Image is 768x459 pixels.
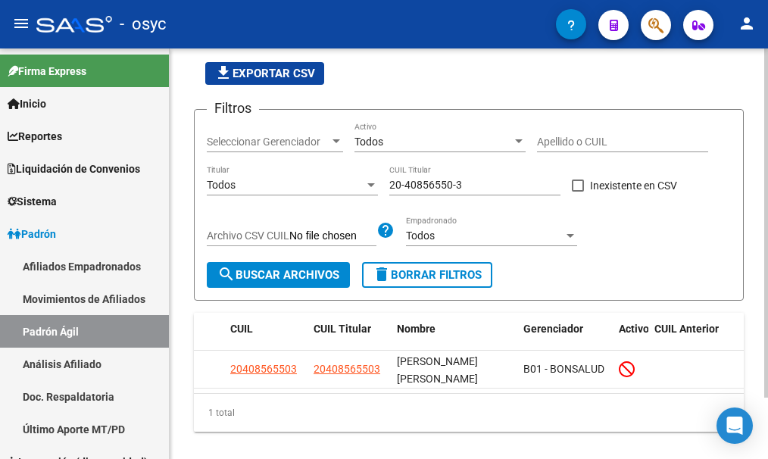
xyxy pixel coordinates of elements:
[523,323,583,335] span: Gerenciador
[8,226,56,242] span: Padrón
[207,229,289,242] span: Archivo CSV CUIL
[523,363,604,375] span: B01 - BONSALUD
[8,63,86,80] span: Firma Express
[314,363,380,375] span: 20408565503
[194,394,744,432] div: 1 total
[391,313,517,363] datatable-header-cell: Nombre
[205,62,324,85] button: Exportar CSV
[207,262,350,288] button: Buscar Archivos
[207,179,236,191] span: Todos
[716,407,753,444] div: Open Intercom Messenger
[12,14,30,33] mat-icon: menu
[8,193,57,210] span: Sistema
[217,268,339,282] span: Buscar Archivos
[362,262,492,288] button: Borrar Filtros
[8,128,62,145] span: Reportes
[207,136,329,148] span: Seleccionar Gerenciador
[308,313,391,363] datatable-header-cell: CUIL Titular
[120,8,167,41] span: - osyc
[738,14,756,33] mat-icon: person
[354,136,383,148] span: Todos
[613,313,648,363] datatable-header-cell: Activo
[217,265,236,283] mat-icon: search
[224,313,308,363] datatable-header-cell: CUIL
[397,323,436,335] span: Nombre
[590,176,677,195] span: Inexistente en CSV
[230,323,253,335] span: CUIL
[517,313,613,363] datatable-header-cell: Gerenciador
[619,323,649,335] span: Activo
[373,265,391,283] mat-icon: delete
[373,268,482,282] span: Borrar Filtros
[207,98,259,119] h3: Filtros
[314,323,371,335] span: CUIL Titular
[214,64,233,82] mat-icon: file_download
[8,161,140,177] span: Liquidación de Convenios
[654,323,719,335] span: CUIL Anterior
[648,313,745,363] datatable-header-cell: CUIL Anterior
[397,355,478,385] span: [PERSON_NAME] [PERSON_NAME]
[406,229,435,242] span: Todos
[214,67,315,80] span: Exportar CSV
[230,363,297,375] span: 20408565503
[8,95,46,112] span: Inicio
[289,229,376,243] input: Archivo CSV CUIL
[376,221,395,239] mat-icon: help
